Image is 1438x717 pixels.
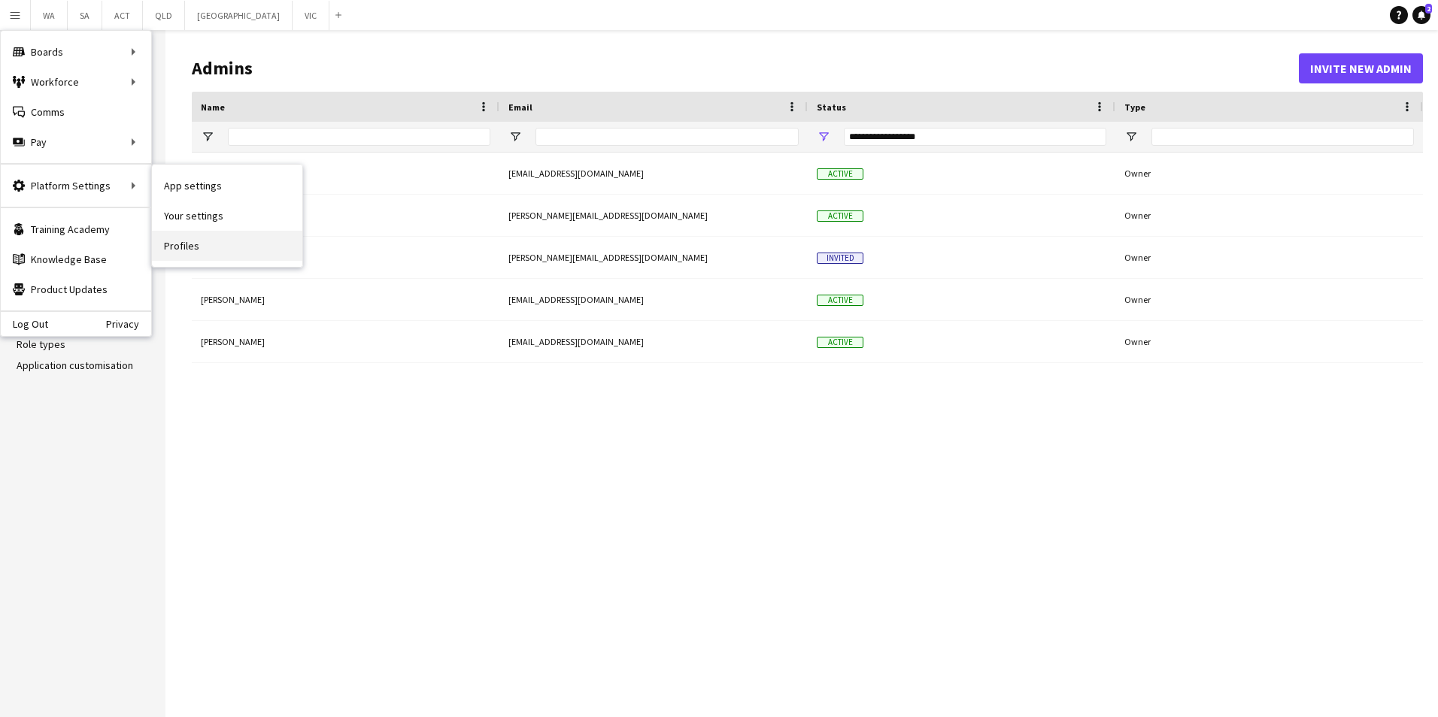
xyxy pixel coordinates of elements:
div: Pay [1,127,151,157]
button: Open Filter Menu [201,130,214,144]
span: Active [817,337,863,348]
input: Type Filter Input [1151,128,1414,146]
span: Email [508,101,532,113]
button: QLD [143,1,185,30]
a: Privacy [106,318,151,330]
a: Role types [17,337,65,351]
button: Open Filter Menu [817,130,830,144]
span: Invited [817,253,863,264]
div: Owner [1115,237,1423,278]
button: Open Filter Menu [1124,130,1138,144]
span: Active [817,210,863,222]
div: Owner [1115,321,1423,362]
a: Profiles [152,231,302,261]
div: [EMAIL_ADDRESS][DOMAIN_NAME] [499,279,808,320]
div: [PERSON_NAME] [192,195,499,236]
div: Owner [1115,279,1423,320]
h1: Admins [192,57,1299,80]
button: Open Filter Menu [508,130,522,144]
div: [EMAIL_ADDRESS][DOMAIN_NAME] [499,321,808,362]
input: Email Filter Input [535,128,799,146]
span: Active [817,295,863,306]
a: Knowledge Base [1,244,151,274]
div: [PERSON_NAME][EMAIL_ADDRESS][DOMAIN_NAME] [499,237,808,278]
a: Comms [1,97,151,127]
a: App settings [152,171,302,201]
a: 2 [1412,6,1430,24]
button: ACT [102,1,143,30]
span: Status [817,101,846,113]
div: Workforce [1,67,151,97]
a: Product Updates [1,274,151,304]
button: Invite new admin [1299,53,1423,83]
a: Log Out [1,318,48,330]
div: Platform Settings [1,171,151,201]
span: Type [1124,101,1145,113]
div: Owner [1115,153,1423,194]
button: VIC [293,1,329,30]
button: SA [68,1,102,30]
a: Application customisation [17,358,133,372]
a: Training Academy [1,214,151,244]
div: [PERSON_NAME] [192,153,499,194]
div: Owner [1115,195,1423,236]
div: [PERSON_NAME][EMAIL_ADDRESS][DOMAIN_NAME] [499,195,808,236]
span: Active [817,168,863,180]
input: Name Filter Input [228,128,490,146]
div: [EMAIL_ADDRESS][DOMAIN_NAME] [499,153,808,194]
div: Boards [1,37,151,67]
button: [GEOGRAPHIC_DATA] [185,1,293,30]
span: Name [201,101,225,113]
a: Your settings [152,201,302,231]
div: [PERSON_NAME] [192,279,499,320]
button: WA [31,1,68,30]
span: 2 [1425,4,1432,14]
div: [PERSON_NAME] [192,321,499,362]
